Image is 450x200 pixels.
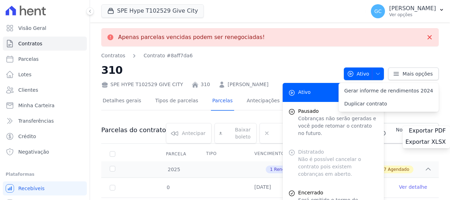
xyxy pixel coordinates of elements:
[3,145,87,159] a: Negativação
[110,185,115,191] input: Só é possível selecionar pagamentos em aberto
[166,185,170,190] span: 0
[101,4,204,18] button: SPE Hype T102529 Give City
[339,97,439,110] a: Duplicar contrato
[3,52,87,66] a: Parcelas
[388,67,439,80] a: Mais opções
[3,114,87,128] a: Transferências
[18,86,38,93] span: Clientes
[18,102,54,109] span: Minha Carteira
[101,52,193,59] nav: Breadcrumb
[409,127,446,134] span: Exportar PDF
[101,52,338,59] nav: Breadcrumb
[18,185,45,192] span: Recebíveis
[18,40,42,47] span: Contratos
[198,147,246,161] th: Tipo
[154,92,200,111] a: Tipos de parcelas
[211,92,234,111] a: Parcelas
[18,25,46,32] span: Visão Geral
[339,84,439,97] a: Gerar informe de rendimentos 2024
[283,102,384,143] button: Pausado Cobranças não serão geradas e você pode retomar o contrato no futuro.
[245,92,281,111] a: Antecipações
[344,67,384,80] button: Ativo
[270,166,273,173] span: 1
[101,62,338,78] h2: 310
[399,183,427,191] a: Ver detalhe
[18,71,32,78] span: Lotes
[246,147,294,161] th: Vencimento
[201,81,210,88] a: 310
[3,98,87,112] a: Minha Carteira
[246,178,294,198] td: [DATE]
[405,138,446,146] span: Exportar XLSX
[101,52,125,59] a: Contratos
[6,170,84,179] div: Plataformas
[157,147,195,161] div: Parcela
[101,92,143,111] a: Detalhes gerais
[18,133,36,140] span: Crédito
[389,126,433,140] span: Nova cobrança avulsa
[101,126,166,134] h3: Parcelas do contrato
[374,9,382,14] span: GC
[298,89,311,96] span: Ativo
[365,1,450,21] button: GC [PERSON_NAME] Ver opções
[298,189,378,196] span: Encerrado
[298,115,378,137] p: Cobranças não serão geradas e você pode retomar o contrato no futuro.
[274,166,301,173] span: Renegociado
[3,37,87,51] a: Contratos
[101,81,183,88] div: SPE HYPE T102529 GIVE CITY
[403,70,433,77] span: Mais opções
[227,81,268,88] a: [PERSON_NAME]
[388,166,409,173] span: Agendado
[347,67,369,80] span: Ativo
[18,148,49,155] span: Negativação
[18,56,39,63] span: Parcelas
[376,123,439,143] a: Nova cobrança avulsa
[18,117,54,124] span: Transferências
[389,12,436,18] p: Ver opções
[3,181,87,195] a: Recebíveis
[118,34,265,41] p: Apenas parcelas vencidas podem ser renegociadas!
[3,129,87,143] a: Crédito
[389,5,436,12] p: [PERSON_NAME]
[298,108,378,115] span: Pausado
[409,127,447,136] a: Exportar PDF
[405,138,447,147] a: Exportar XLSX
[3,83,87,97] a: Clientes
[3,21,87,35] a: Visão Geral
[3,67,87,82] a: Lotes
[143,52,193,59] a: Contrato #8aff7da6
[384,166,387,173] span: 7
